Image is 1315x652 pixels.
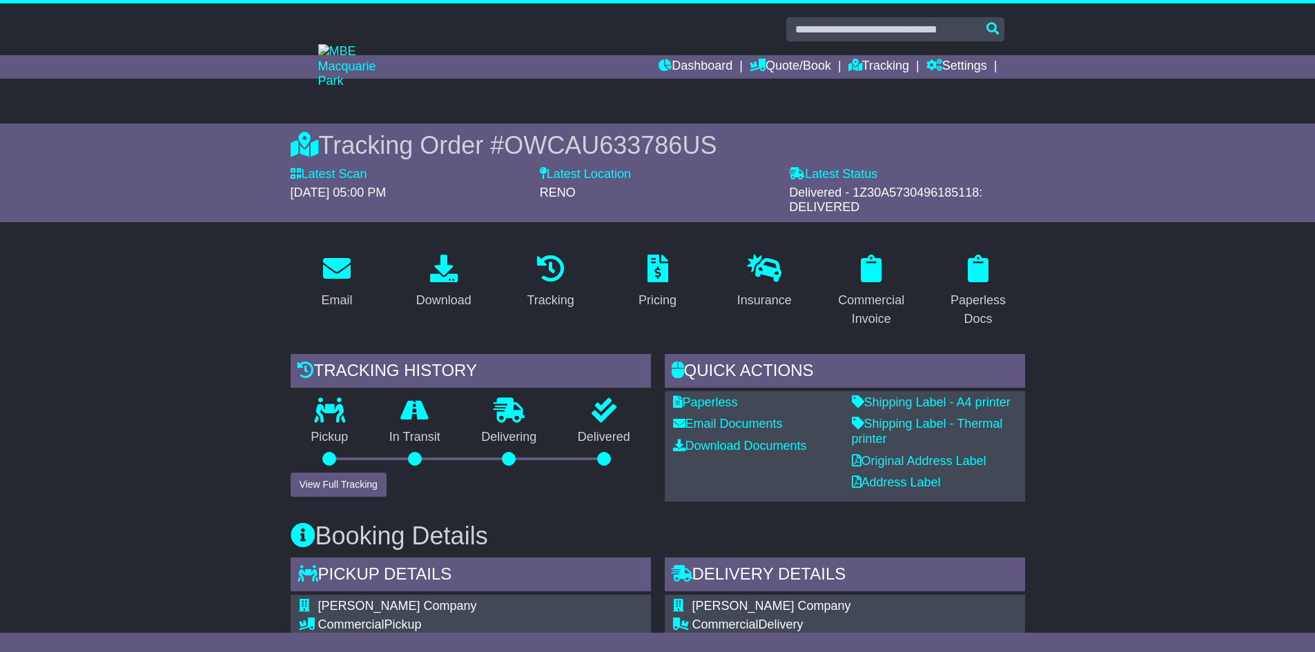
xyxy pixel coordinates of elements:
[416,291,471,310] div: Download
[932,250,1025,333] a: Paperless Docs
[673,395,738,409] a: Paperless
[728,250,801,315] a: Insurance
[557,430,651,445] p: Delivered
[407,250,480,315] a: Download
[665,354,1025,391] div: Quick Actions
[504,131,717,159] span: OWCAU633786US
[318,599,477,613] span: [PERSON_NAME] Company
[941,291,1016,328] div: Paperless Docs
[848,55,909,79] a: Tracking
[291,186,387,199] span: [DATE] 05:00 PM
[673,439,807,453] a: Download Documents
[852,475,941,489] a: Address Label
[369,430,461,445] p: In Transit
[321,291,352,310] div: Email
[737,291,792,310] div: Insurance
[630,250,685,315] a: Pricing
[540,186,576,199] span: RENO
[789,167,877,182] label: Latest Status
[461,430,558,445] p: Delivering
[852,395,1011,409] a: Shipping Label - A4 printer
[291,354,651,391] div: Tracking history
[318,618,631,633] div: Pickup
[540,167,631,182] label: Latest Location
[639,291,676,310] div: Pricing
[659,55,732,79] a: Dashboard
[834,291,909,328] div: Commercial Invoice
[291,473,387,497] button: View Full Tracking
[665,557,1025,595] div: Delivery Details
[692,618,759,631] span: Commercial
[291,557,651,595] div: Pickup Details
[291,130,1025,160] div: Tracking Order #
[291,167,367,182] label: Latest Scan
[318,44,401,89] img: MBE Macquarie Park
[926,55,987,79] a: Settings
[789,186,982,215] span: Delivered - 1Z30A5730496185118: DELIVERED
[318,618,384,631] span: Commercial
[518,250,583,315] a: Tracking
[825,250,918,333] a: Commercial Invoice
[750,55,831,79] a: Quote/Book
[527,291,574,310] div: Tracking
[291,522,1025,550] h3: Booking Details
[852,417,1003,446] a: Shipping Label - Thermal printer
[291,430,369,445] p: Pickup
[692,618,1005,633] div: Delivery
[673,417,783,431] a: Email Documents
[312,250,361,315] a: Email
[692,599,851,613] span: [PERSON_NAME] Company
[852,454,986,468] a: Original Address Label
